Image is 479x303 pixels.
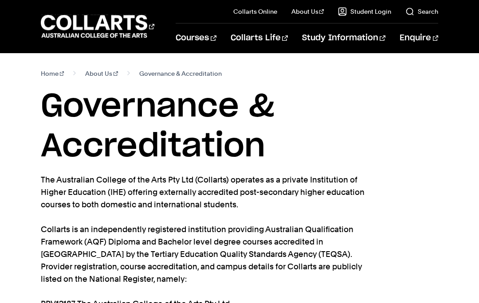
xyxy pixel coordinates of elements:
a: Collarts Online [233,7,277,16]
a: Courses [176,23,216,53]
a: Study Information [302,23,385,53]
a: Enquire [400,23,438,53]
a: Collarts Life [231,23,288,53]
a: Search [405,7,438,16]
a: About Us [85,67,118,80]
a: Student Login [338,7,391,16]
a: About Us [291,7,324,16]
div: Go to homepage [41,14,154,39]
a: Home [41,67,64,80]
h1: Governance & Accreditation [41,87,438,167]
span: Governance & Accreditation [139,67,222,80]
